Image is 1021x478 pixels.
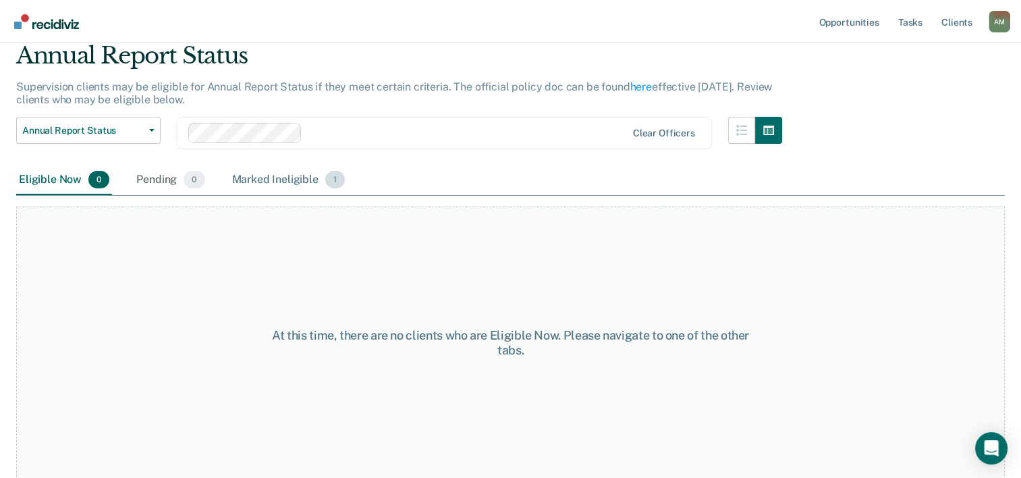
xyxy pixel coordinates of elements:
[16,42,782,80] div: Annual Report Status
[16,117,161,144] button: Annual Report Status
[975,432,1008,464] div: Open Intercom Messenger
[633,128,695,139] div: Clear officers
[264,328,758,357] div: At this time, there are no clients who are Eligible Now. Please navigate to one of the other tabs.
[88,171,109,188] span: 0
[229,165,348,195] div: Marked Ineligible1
[989,11,1010,32] button: Profile dropdown button
[14,14,79,29] img: Recidiviz
[184,171,204,188] span: 0
[325,171,345,188] span: 1
[630,80,652,93] a: here
[134,165,207,195] div: Pending0
[16,80,772,106] p: Supervision clients may be eligible for Annual Report Status if they meet certain criteria. The o...
[22,125,144,136] span: Annual Report Status
[989,11,1010,32] div: A M
[16,165,112,195] div: Eligible Now0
